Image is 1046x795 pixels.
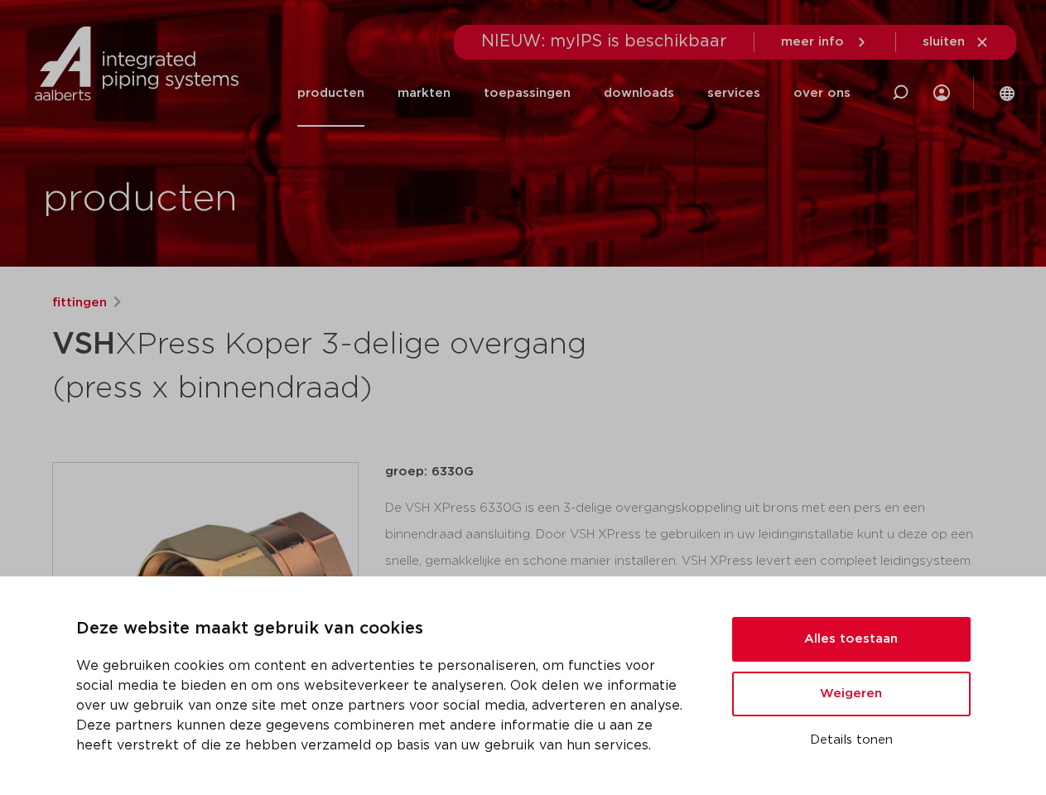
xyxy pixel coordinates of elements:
[732,726,971,754] button: Details tonen
[604,60,674,127] a: downloads
[732,617,971,662] button: Alles toestaan
[297,60,364,127] a: producten
[481,33,727,50] span: NIEUW: myIPS is beschikbaar
[52,293,107,313] a: fittingen
[732,672,971,716] button: Weigeren
[793,60,851,127] a: over ons
[707,60,760,127] a: services
[76,656,692,755] p: We gebruiken cookies om content en advertenties te personaliseren, om functies voor social media ...
[43,173,238,226] h1: producten
[923,35,990,50] a: sluiten
[297,60,851,127] nav: Menu
[52,320,674,409] h1: XPress Koper 3-delige overgang (press x binnendraad)
[933,60,950,127] div: my IPS
[385,462,995,482] p: groep: 6330G
[484,60,571,127] a: toepassingen
[781,36,844,48] span: meer info
[385,495,995,661] div: De VSH XPress 6330G is een 3-delige overgangskoppeling uit brons met een pers en een binnendraad ...
[923,36,965,48] span: sluiten
[52,330,115,359] strong: VSH
[76,616,692,643] p: Deze website maakt gebruik van cookies
[398,60,451,127] a: markten
[53,463,358,768] img: Product Image for VSH XPress Koper 3-delige overgang (press x binnendraad)
[781,35,869,50] a: meer info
